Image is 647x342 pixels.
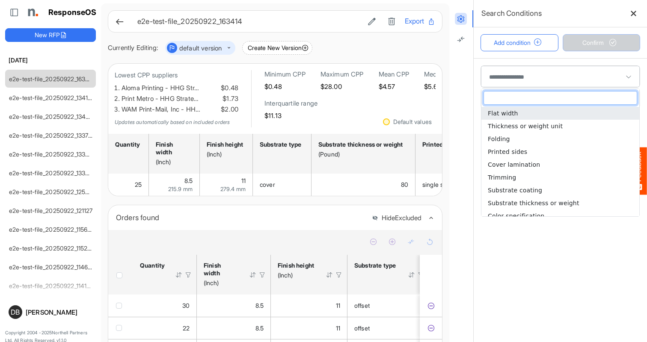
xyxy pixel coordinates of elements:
h5: $0.48 [264,83,306,90]
span: 215.9 mm [168,186,193,192]
td: 8.5 is template cell Column Header httpsnorthellcomontologiesmapping-rulesmeasurementhasfinishsiz... [149,174,200,196]
h6: [DATE] [5,56,96,65]
span: Folding [488,136,510,142]
span: 80 [401,181,408,188]
h5: $5.64 [424,83,460,90]
div: Filter Icon [184,271,192,279]
span: Substrate thickness or weight [488,200,579,206]
td: 25 is template cell Column Header httpsnorthellcomontologiesmapping-rulesorderhasquantity [108,174,149,196]
a: e2e-test-file_20250922_115612 [9,226,93,233]
h6: Search Conditions [481,7,542,19]
div: (Inch) [207,150,243,158]
li: Aloma Printing - HHG Str… [122,83,238,94]
h5: $11.13 [264,112,318,119]
div: (Inch) [204,279,238,287]
p: Lowest CPP suppliers [115,70,238,81]
a: e2e-test-file_20250922_134044 [9,113,98,120]
h6: Mean CPP [379,70,409,79]
td: offset is template cell Column Header httpsnorthellcomontologiesmapping-rulesmaterialhassubstrate... [347,295,430,317]
div: (Inch) [278,271,315,279]
td: checkbox [108,317,133,339]
span: DB [11,309,20,315]
div: Finish height [278,262,315,269]
span: Thickness or weight unit [488,123,563,130]
a: e2e-test-file_20250922_115221 [9,245,93,252]
td: 11 is template cell Column Header httpsnorthellcomontologiesmapping-rulesmeasurementhasfinishsize... [271,317,347,339]
a: e2e-test-file_20250922_114626 [9,263,95,271]
div: dropdownlist [481,88,640,217]
td: single sided is template cell Column Header httpsnorthellcomontologiesmapping-rulesmanufacturingh... [416,174,469,196]
td: 8.5 is template cell Column Header httpsnorthellcomontologiesmapping-rulesmeasurementhasfinishsiz... [197,317,271,339]
a: e2e-test-file_20250922_134123 [9,94,95,101]
div: Finish height [207,141,243,148]
button: Exclude [427,324,435,333]
li: Print Metro - HHG Strate… [122,94,238,104]
span: 11 [336,302,340,309]
span: 30 [182,302,190,309]
span: 8.5 [255,302,264,309]
span: 25 [135,181,142,188]
td: 11 is template cell Column Header httpsnorthellcomontologiesmapping-rulesmeasurementhasfinishsize... [271,295,347,317]
h6: Median CPP [424,70,460,79]
h5: $28.00 [321,83,364,90]
span: Trimming [488,174,516,181]
span: $1.73 [221,94,238,104]
div: Filter Icon [417,271,425,279]
div: Default values [393,119,432,125]
a: e2e-test-file_20250922_133449 [9,150,97,158]
button: Add condition [481,34,558,51]
div: Finish width [156,141,190,156]
div: Orders found [116,212,365,224]
span: $0.48 [219,83,238,94]
span: 22 [183,324,190,332]
td: 80 is template cell Column Header httpsnorthellcomontologiesmapping-rulesmaterialhasmaterialthick... [312,174,416,196]
span: cover [260,181,275,188]
h1: ResponseOS [48,8,97,17]
th: Header checkbox [108,255,133,295]
div: (Inch) [156,158,190,166]
div: Filter Icon [258,271,266,279]
td: 11 is template cell Column Header httpsnorthellcomontologiesmapping-rulesmeasurementhasfinishsize... [200,174,253,196]
span: Substrate coating [488,187,542,194]
td: checkbox [108,295,133,317]
span: Confirm [582,38,620,47]
span: single sided [422,181,455,188]
button: Delete [385,16,398,27]
div: Substrate thickness or weight [318,141,406,148]
td: cover is template cell Column Header httpsnorthellcomontologiesmapping-rulesmaterialhassubstratem... [253,174,312,196]
span: 11 [241,177,246,184]
div: Quantity [115,141,139,148]
button: HideExcluded [372,215,421,222]
div: Printed sides [422,141,460,148]
td: 22 is template cell Column Header httpsnorthellcomontologiesmapping-rulesorderhasquantity [133,317,197,339]
a: e2e-test-file_20250922_125530 [9,188,96,195]
div: Finish width [204,262,238,277]
a: e2e-test-file_20250922_163414 [9,75,95,83]
h6: Maximum CPP [321,70,364,79]
button: Edit [365,16,378,27]
span: $2.00 [219,104,238,115]
img: Northell [24,4,41,21]
span: offset [354,324,370,332]
td: 8.5 is template cell Column Header httpsnorthellcomontologiesmapping-rulesmeasurementhasfinishsiz... [197,295,271,317]
a: e2e-test-file_20250922_133735 [9,132,95,139]
td: 30 is template cell Column Header httpsnorthellcomontologiesmapping-rulesorderhasquantity [133,295,197,317]
span: 8.5 [255,324,264,332]
button: Exclude [427,301,435,310]
input: dropdownlistfilter [484,91,637,104]
span: Cover lamination [488,161,540,168]
a: e2e-test-file_20250922_121127 [9,207,93,214]
h6: Interquartile range [264,99,318,108]
div: Quantity [140,262,164,269]
span: 8.5 [184,177,193,184]
div: Substrate type [354,262,397,269]
h5: $4.57 [379,83,409,90]
em: Updates automatically based on included orders [115,119,230,125]
div: Filter Icon [335,271,343,279]
div: Currently Editing: [108,43,158,53]
span: Flat width [488,110,518,117]
span: offset [354,302,370,309]
button: Confirm Progress [563,34,641,51]
button: Export [405,16,435,27]
button: Create New Version [242,41,312,55]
